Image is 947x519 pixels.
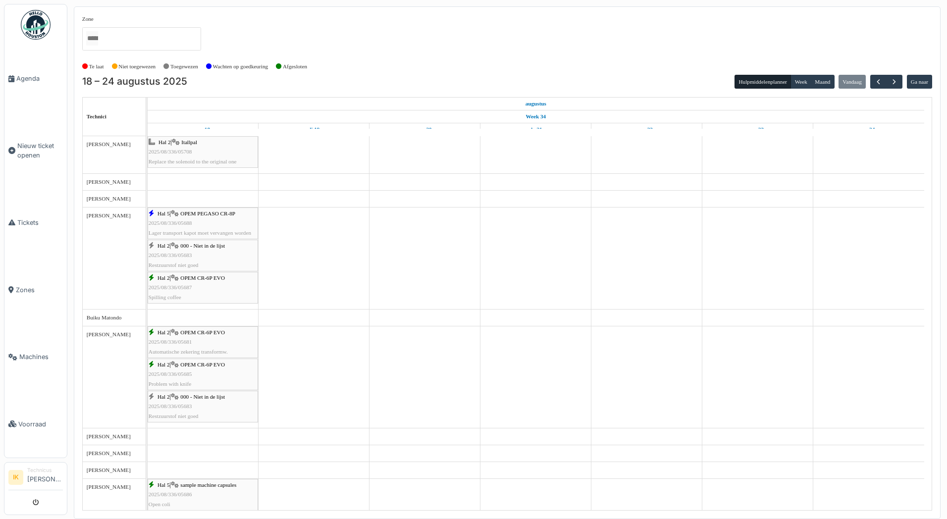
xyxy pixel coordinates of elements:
span: Hal 2 [158,243,170,249]
span: Restzuurstof niet goed [149,413,199,419]
a: 18 augustus 2025 [193,123,212,136]
span: Voorraad [18,419,63,429]
span: 2025/08/336/05688 [149,220,192,226]
span: [PERSON_NAME] [87,196,131,202]
span: Problem with knife [149,381,191,387]
a: IK Technicus[PERSON_NAME] [8,467,63,490]
span: Hal 2 [158,329,170,335]
span: 2025/08/336/05686 [149,491,192,497]
span: OPEM CR-6P EVO [180,329,225,335]
span: Open coli [149,501,170,507]
span: Agenda [16,74,63,83]
h2: 18 – 24 augustus 2025 [82,76,187,88]
span: sample machine capsules [180,482,236,488]
button: Week [790,75,811,89]
span: Machines [19,352,63,362]
span: [PERSON_NAME] [87,467,131,473]
span: [PERSON_NAME] [87,433,131,439]
div: | [149,328,257,357]
span: [PERSON_NAME] [87,450,131,456]
a: 22 augustus 2025 [638,123,655,136]
span: Restzuurstof niet goed [149,262,199,268]
button: Ga naar [907,75,933,89]
label: Zone [82,15,94,23]
span: Hal 2 [158,362,170,367]
span: OPEM CR-6P EVO [180,362,225,367]
button: Vorige [870,75,887,89]
span: Replace the solenoid to the original one [149,158,237,164]
span: Technici [87,113,106,119]
span: Hal 2 [158,275,170,281]
div: | [149,273,257,302]
a: 21 augustus 2025 [527,123,545,136]
li: IK [8,470,23,485]
label: Te laat [89,62,104,71]
a: Machines [4,323,67,391]
div: Technicus [27,467,63,474]
span: Nieuw ticket openen [17,141,63,160]
span: 2025/08/336/05683 [149,252,192,258]
span: 2025/08/336/05681 [149,339,192,345]
span: Hal 2 [158,139,171,145]
span: Hal 5 [158,482,170,488]
span: Itallpal [181,139,197,145]
span: OPEM PEGASO CR-8P [180,210,235,216]
span: [PERSON_NAME] [87,484,131,490]
button: Vandaag [839,75,866,89]
span: 2025/08/336/05708 [149,149,192,155]
div: | [149,392,257,421]
label: Niet toegewezen [118,62,156,71]
div: | [149,241,257,270]
a: 19 augustus 2025 [306,123,322,136]
span: 2025/08/336/05685 [149,371,192,377]
input: Alles [86,31,98,46]
a: Voorraad [4,391,67,458]
span: Hal 5 [158,210,170,216]
span: [PERSON_NAME] [87,179,131,185]
span: [PERSON_NAME] [87,212,131,218]
label: Wachten op goedkeuring [213,62,268,71]
button: Hulpmiddelenplanner [735,75,791,89]
label: Toegewezen [170,62,198,71]
div: | [149,480,257,509]
a: 18 augustus 2025 [523,98,549,110]
span: 2025/08/336/05687 [149,284,192,290]
div: | [149,209,257,238]
li: [PERSON_NAME] [27,467,63,488]
div: | [149,138,257,166]
a: Nieuw ticket openen [4,112,67,189]
span: Buiku Matondo [87,314,122,320]
button: Volgende [886,75,902,89]
span: Hal 2 [158,394,170,400]
span: 000 - Niet in de lijst [180,243,225,249]
label: Afgesloten [283,62,307,71]
a: 23 augustus 2025 [749,123,767,136]
span: [PERSON_NAME] [87,141,131,147]
span: [PERSON_NAME] [87,331,131,337]
a: Zones [4,256,67,323]
span: Lager transport kapot moet vervangen worden [149,230,251,236]
span: Automatische zekering transformw. [149,349,228,355]
span: 000 - Niet in de lijst [180,394,225,400]
a: Agenda [4,45,67,112]
a: Week 34 [523,110,548,123]
span: Zones [16,285,63,295]
span: Tickets [17,218,63,227]
a: 24 augustus 2025 [860,123,878,136]
button: Maand [811,75,835,89]
span: 2025/08/336/05683 [149,403,192,409]
a: Tickets [4,189,67,257]
a: 20 augustus 2025 [416,123,434,136]
span: OPEM CR-6P EVO [180,275,225,281]
span: Spilling coffee [149,294,181,300]
img: Badge_color-CXgf-gQk.svg [21,10,51,40]
div: | [149,360,257,389]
